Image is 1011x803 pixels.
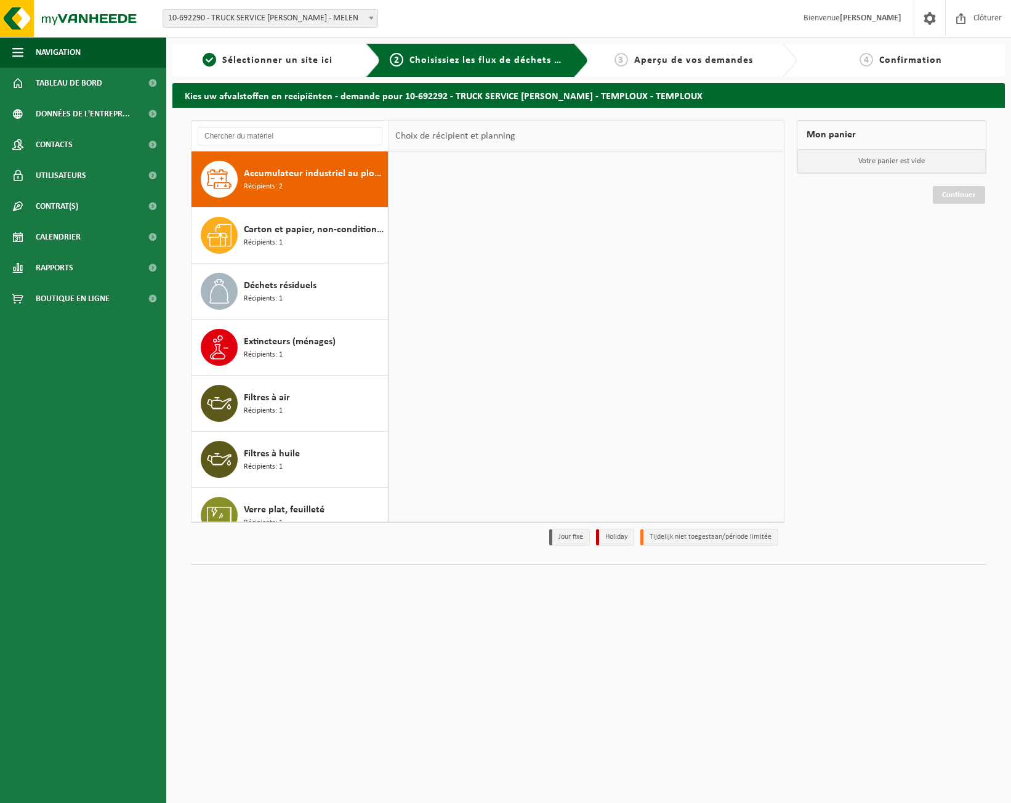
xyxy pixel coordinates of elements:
div: Choix de récipient et planning [389,121,522,151]
span: Récipients: 1 [244,237,283,249]
li: Holiday [596,529,634,546]
span: Extincteurs (ménages) [244,334,336,349]
button: Carton et papier, non-conditionné (industriel) Récipients: 1 [191,208,389,264]
button: Extincteurs (ménages) Récipients: 1 [191,320,389,376]
span: Rapports [36,252,73,283]
span: Navigation [36,37,81,68]
button: Filtres à air Récipients: 1 [191,376,389,432]
strong: [PERSON_NAME] [840,14,901,23]
span: Contrat(s) [36,191,78,222]
input: Chercher du matériel [198,127,382,145]
span: Tableau de bord [36,68,102,99]
a: 1Sélectionner un site ici [179,53,356,68]
span: Récipients: 1 [244,293,283,305]
span: 3 [614,53,628,67]
span: Utilisateurs [36,160,86,191]
span: Verre plat, feuilleté [244,502,324,517]
span: 10-692290 - TRUCK SERVICE SEBASTIAN - MELEN - MELEN [163,9,378,28]
span: Récipients: 1 [244,405,283,417]
p: Votre panier est vide [797,150,986,173]
span: Calendrier [36,222,81,252]
span: Déchets résiduels [244,278,316,293]
li: Jour fixe [549,529,590,546]
span: Choisissiez les flux de déchets et récipients [409,55,614,65]
li: Tijdelijk niet toegestaan/période limitée [640,529,778,546]
span: Boutique en ligne [36,283,110,314]
h2: Kies uw afvalstoffen en recipiënten - demande pour 10-692292 - TRUCK SERVICE [PERSON_NAME] - TEMP... [172,83,1005,107]
span: Récipients: 1 [244,517,283,529]
span: Récipients: 1 [244,349,283,361]
button: Accumulateur industriel au plomb Récipients: 2 [191,151,389,208]
span: 10-692290 - TRUCK SERVICE SEBASTIAN - MELEN - MELEN [163,10,377,27]
button: Déchets résiduels Récipients: 1 [191,264,389,320]
span: 4 [860,53,873,67]
span: Confirmation [879,55,942,65]
span: Récipients: 2 [244,181,283,193]
button: Filtres à huile Récipients: 1 [191,432,389,488]
span: Aperçu de vos demandes [634,55,753,65]
span: Filtres à air [244,390,290,405]
a: Continuer [933,186,985,204]
span: 1 [203,53,216,67]
button: Verre plat, feuilleté Récipients: 1 [191,488,389,543]
span: Filtres à huile [244,446,300,461]
span: Sélectionner un site ici [222,55,332,65]
div: Mon panier [797,120,986,150]
span: 2 [390,53,403,67]
span: Accumulateur industriel au plomb [244,166,385,181]
span: Données de l'entrepr... [36,99,130,129]
span: Récipients: 1 [244,461,283,473]
span: Carton et papier, non-conditionné (industriel) [244,222,385,237]
span: Contacts [36,129,73,160]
